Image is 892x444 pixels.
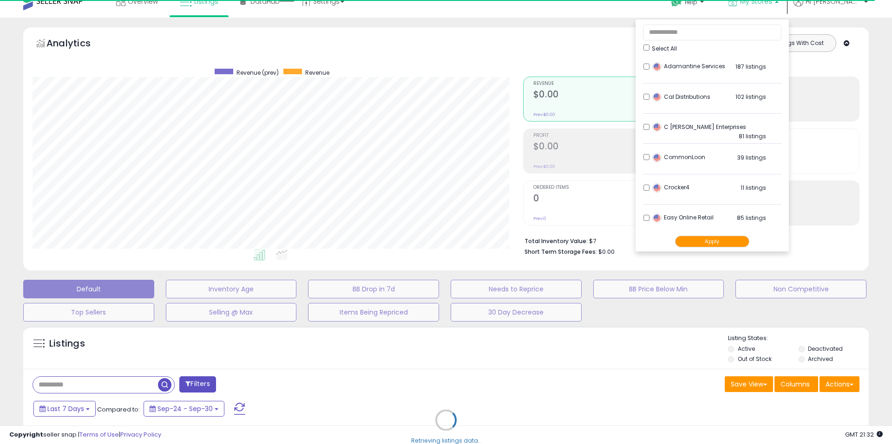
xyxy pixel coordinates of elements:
span: Easy Online Retail [652,213,714,221]
h5: Analytics [46,37,109,52]
span: CommonLoon [652,153,705,161]
span: Revenue [305,69,329,77]
button: Items Being Repriced [308,303,439,322]
span: $0.00 [598,247,615,256]
span: 187 listings [735,63,766,71]
span: Revenue [533,81,686,86]
small: Prev: $0.00 [533,164,555,169]
h2: $0.00 [533,89,686,102]
button: Selling @ Max [166,303,297,322]
b: Short Term Storage Fees: [525,248,597,256]
span: Revenue (prev) [236,69,279,77]
img: usa.png [652,153,662,162]
span: C [PERSON_NAME] Enterprises [652,123,746,131]
span: Crocker4 [652,183,689,191]
small: Prev: 0 [533,216,546,221]
strong: Copyright [9,430,43,439]
img: usa.png [652,62,662,71]
span: 85 listings [737,214,766,222]
span: Select All [652,45,677,52]
h2: 0 [533,193,686,206]
button: Listings With Cost [764,37,833,49]
button: Default [23,280,154,298]
button: Needs to Reprice [451,280,582,298]
img: usa.png [652,92,662,102]
span: Profit [533,133,686,138]
span: 39 listings [737,154,766,161]
button: Non Competitive [735,280,866,298]
img: usa.png [652,213,662,223]
button: BB Drop in 7d [308,280,439,298]
small: Prev: $0.00 [533,112,555,117]
span: Adamantine Services [652,62,725,70]
span: Ordered Items [533,185,686,190]
img: usa.png [652,122,662,132]
span: Cal Distributions [652,93,710,101]
li: $7 [525,235,853,246]
h2: $0.00 [533,141,686,154]
button: BB Price Below Min [593,280,724,298]
button: 30 Day Decrease [451,303,582,322]
button: Apply [675,236,749,247]
button: Top Sellers [23,303,154,322]
span: 102 listings [735,93,766,101]
span: 11 listings [741,184,766,192]
img: usa.png [652,183,662,193]
button: Inventory Age [166,280,297,298]
b: Total Inventory Value: [525,237,588,245]
div: seller snap | | [9,431,161,439]
span: 81 listings [739,132,766,140]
